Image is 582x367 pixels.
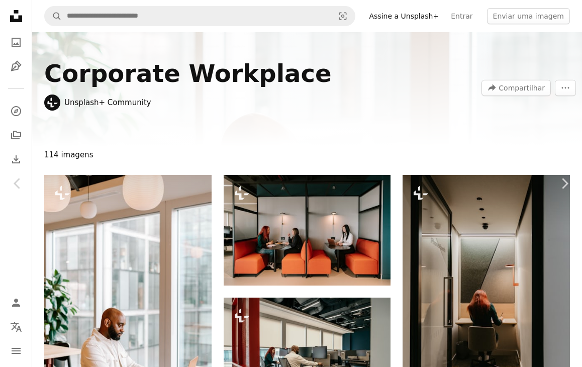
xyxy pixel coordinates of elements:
[6,32,26,52] a: Fotos
[44,147,93,163] span: 114 imagens
[555,80,576,96] button: Mais ações
[6,317,26,337] button: Idioma
[44,6,355,26] form: Pesquise conteúdo visual em todo o site
[6,293,26,313] a: Entrar / Cadastrar-se
[6,125,26,145] a: Coleções
[499,80,545,96] span: Compartilhar
[445,8,478,24] a: Entrar
[45,7,62,26] button: Pesquise na Unsplash
[44,296,212,305] a: um homem sentado em uma mesa usando um computador portátil
[224,225,391,234] a: um casal de mulheres sentadas em uma mesa com laptops
[331,7,355,26] button: Pesquisa visual
[44,95,60,111] img: Ir para o perfil de Unsplash+ Community
[6,56,26,76] a: Ilustrações
[547,135,582,232] a: Próximo
[487,8,570,24] button: Enviar uma imagem
[481,80,551,96] button: Compartilhar esta imagem
[6,101,26,121] a: Explorar
[44,60,391,86] div: Corporate Workplace
[224,348,391,357] a: um homem e uma mulher sentados em uma mesa em um escritório
[6,341,26,361] button: Menu
[224,175,391,286] img: um casal de mulheres sentadas em uma mesa com laptops
[363,8,445,24] a: Assine a Unsplash+
[403,296,570,305] a: uma mulher com cabelo vermelho sentada em uma cadeira
[64,98,151,108] a: Unsplash+ Community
